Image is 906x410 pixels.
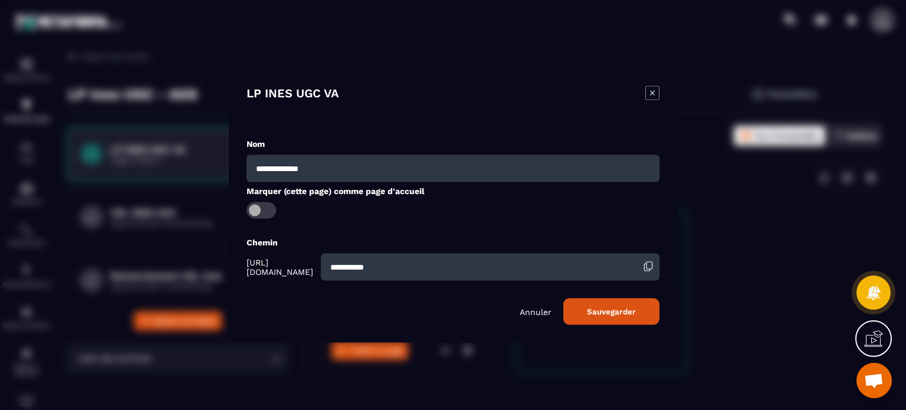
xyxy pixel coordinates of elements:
label: Marquer (cette page) comme page d'accueil [247,186,425,195]
button: Sauvegarder [563,298,659,324]
label: Chemin [247,237,278,247]
h4: LP INES UGC VA [247,86,339,102]
a: Ouvrir le chat [856,363,892,398]
span: [URL][DOMAIN_NAME] [247,257,318,276]
label: Nom [247,139,265,148]
p: Annuler [520,307,552,316]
